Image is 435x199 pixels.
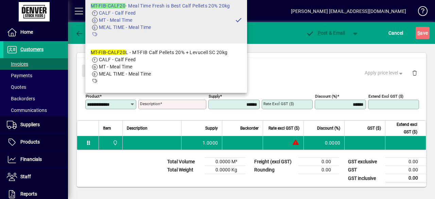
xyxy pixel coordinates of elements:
[385,158,426,166] td: 0.00
[345,174,385,183] td: GST inclusive
[68,27,105,39] app-page-header-button: Back
[302,27,349,39] button: Post & Email
[186,31,194,35] span: NEW
[77,58,426,83] div: Product
[318,30,321,36] span: P
[111,139,119,147] span: DENVER STOCKFEEDS LTD
[3,93,68,104] a: Backorders
[3,104,68,116] a: Communications
[315,94,337,99] mat-label: Discount (%)
[75,30,98,36] span: Back
[205,166,245,174] td: 0.0000 Kg
[251,166,298,174] td: Rounding
[20,139,40,145] span: Products
[306,30,345,36] span: ost & Email
[345,166,385,174] td: GST
[190,43,230,55] button: Product History
[20,174,31,179] span: Staff
[303,136,344,150] td: 0.0000
[417,28,428,38] span: ave
[387,27,405,39] button: Cancel
[205,158,245,166] td: 0.0000 M³
[134,6,193,17] div: Denver Stock Feeds Limited
[7,73,32,78] span: Payments
[406,70,423,76] app-page-header-button: Delete
[3,151,68,168] a: Financials
[112,5,134,17] button: Profile
[86,94,100,99] mat-label: Product
[406,65,423,81] button: Delete
[164,166,205,174] td: Total Weight
[385,166,426,174] td: 0.00
[345,158,385,166] td: GST exclusive
[20,156,42,162] span: Financials
[389,121,417,136] span: Extend excl GST ($)
[20,47,43,52] span: Customers
[3,58,68,70] a: Invoices
[417,30,420,36] span: S
[3,81,68,93] a: Quotes
[365,69,404,77] span: Apply price level
[388,28,403,38] span: Cancel
[85,65,102,77] span: Close
[82,65,105,77] button: Close
[362,67,407,79] button: Apply price level
[251,158,298,166] td: Freight (excl GST)
[20,122,40,127] span: Suppliers
[416,27,430,39] button: Save
[203,139,218,146] span: 1.0000
[3,24,68,41] a: Home
[7,96,35,101] span: Backorders
[7,84,26,90] span: Quotes
[127,125,147,132] span: Description
[7,61,28,67] span: Invoices
[268,125,299,132] span: Rate excl GST ($)
[367,125,381,132] span: GST ($)
[7,107,47,113] span: Communications
[3,168,68,185] a: Staff
[103,125,111,132] span: Item
[205,125,218,132] span: Supply
[3,70,68,81] a: Payments
[90,5,112,17] button: Add
[80,67,107,73] app-page-header-button: Close
[317,125,340,132] span: Discount (%)
[20,29,33,35] span: Home
[263,101,294,106] mat-label: Rate excl GST ($)
[110,28,176,38] div: Customer Invoice
[3,116,68,133] a: Suppliers
[298,166,339,174] td: 0.00
[73,27,100,39] button: Back
[413,1,427,23] a: Knowledge Base
[164,158,205,166] td: Total Volume
[3,134,68,151] a: Products
[298,158,339,166] td: 0.00
[240,125,259,132] span: Backorder
[291,6,406,17] div: [PERSON_NAME] [EMAIL_ADDRESS][DOMAIN_NAME]
[209,94,220,99] mat-label: Supply
[385,174,426,183] td: 0.00
[20,191,37,197] span: Reports
[368,94,403,99] mat-label: Extend excl GST ($)
[140,101,160,106] mat-label: Description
